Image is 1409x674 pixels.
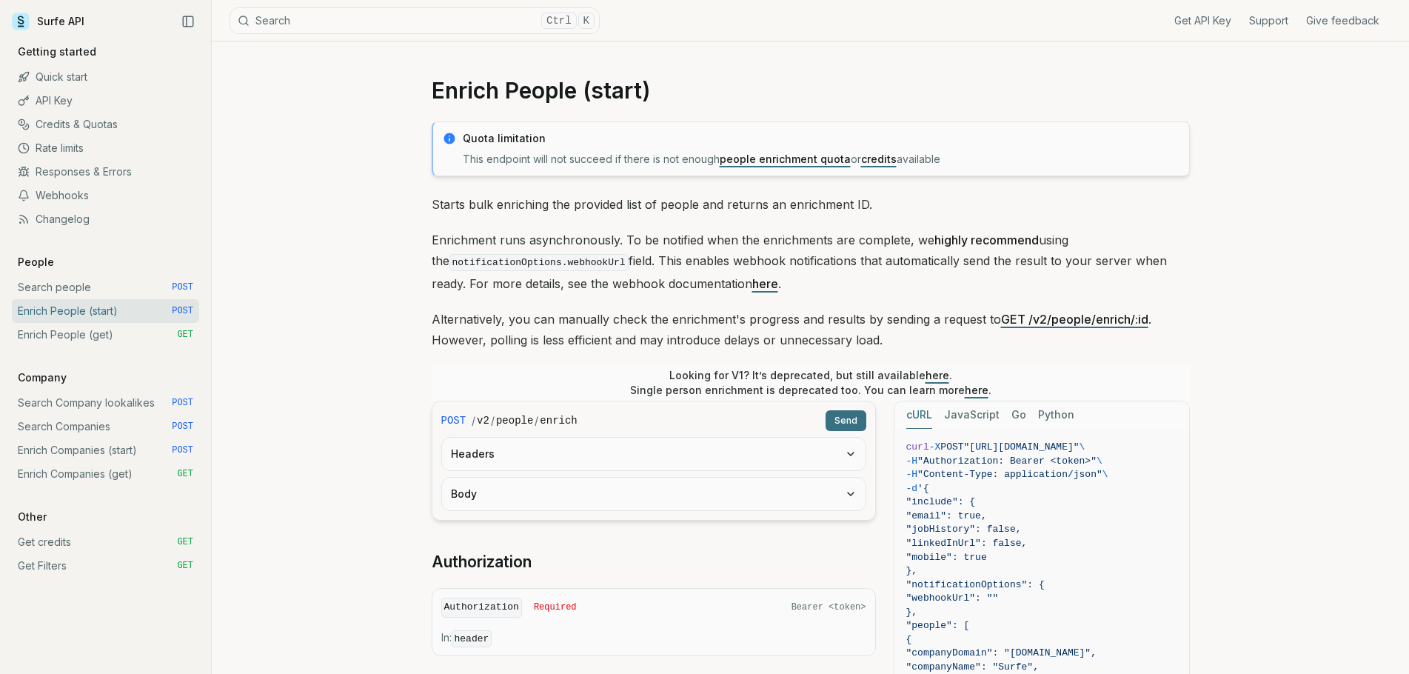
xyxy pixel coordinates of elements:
[172,281,193,293] span: POST
[12,136,199,160] a: Rate limits
[906,510,987,521] span: "email": true,
[906,552,987,563] span: "mobile": true
[12,462,199,486] a: Enrich Companies (get) GET
[906,469,918,480] span: -H
[463,131,1180,146] p: Quota limitation
[906,401,932,429] button: cURL
[177,536,193,548] span: GET
[12,89,199,113] a: API Key
[12,510,53,524] p: Other
[172,444,193,456] span: POST
[432,194,1190,215] p: Starts bulk enriching the provided list of people and returns an enrichment ID.
[12,530,199,554] a: Get credits GET
[540,413,577,428] code: enrich
[477,413,489,428] code: v2
[12,65,199,89] a: Quick start
[12,323,199,347] a: Enrich People (get) GET
[177,560,193,572] span: GET
[906,496,976,507] span: "include": {
[934,233,1039,247] strong: highly recommend
[177,468,193,480] span: GET
[535,413,538,428] span: /
[177,329,193,341] span: GET
[940,441,963,453] span: POST
[1097,456,1102,467] span: \
[12,207,199,231] a: Changelog
[472,413,475,428] span: /
[906,579,1045,590] span: "notificationOptions": {
[929,441,941,453] span: -X
[917,483,929,494] span: '{
[541,13,577,29] kbd: Ctrl
[172,397,193,409] span: POST
[442,478,866,510] button: Body
[906,456,918,467] span: -H
[906,647,1097,658] span: "companyDomain": "[DOMAIN_NAME]",
[906,593,999,604] span: "webhookUrl": ""
[432,77,1190,104] h1: Enrich People (start)
[496,413,533,428] code: people
[906,661,1039,673] span: "companyName": "Surfe",
[906,538,1028,549] span: "linkedInUrl": false,
[432,230,1190,294] p: Enrichment runs asynchronously. To be notified when the enrichments are complete, we using the fi...
[1249,13,1288,28] a: Support
[12,276,199,299] a: Search people POST
[442,438,866,470] button: Headers
[12,184,199,207] a: Webhooks
[630,368,991,398] p: Looking for V1? It’s deprecated, but still available . Single person enrichment is deprecated too...
[1011,401,1026,429] button: Go
[12,299,199,323] a: Enrich People (start) POST
[720,153,851,165] a: people enrichment quota
[12,391,199,415] a: Search Company lookalikes POST
[906,483,918,494] span: -d
[861,153,897,165] a: credits
[906,607,918,618] span: },
[432,552,532,573] a: Authorization
[172,421,193,433] span: POST
[1174,13,1231,28] a: Get API Key
[1080,441,1085,453] span: \
[12,160,199,184] a: Responses & Errors
[172,305,193,317] span: POST
[230,7,600,34] button: SearchCtrlK
[12,10,84,33] a: Surfe API
[826,410,866,431] button: Send
[1001,312,1148,327] a: GET /v2/people/enrich/:id
[964,441,1080,453] span: "[URL][DOMAIN_NAME]"
[906,565,918,576] span: },
[449,254,629,271] code: notificationOptions.webhookUrl
[441,598,522,618] code: Authorization
[791,601,866,613] span: Bearer <token>
[917,469,1102,480] span: "Content-Type: application/json"
[1306,13,1379,28] a: Give feedback
[12,415,199,438] a: Search Companies POST
[491,413,495,428] span: /
[944,401,1000,429] button: JavaScript
[432,309,1190,350] p: Alternatively, you can manually check the enrichment's progress and results by sending a request ...
[463,152,1180,167] p: This endpoint will not succeed if there is not enough or available
[12,255,60,270] p: People
[534,601,577,613] span: Required
[906,441,929,453] span: curl
[12,44,102,59] p: Getting started
[1038,401,1074,429] button: Python
[917,456,1097,467] span: "Authorization: Bearer <token>"
[12,438,199,462] a: Enrich Companies (start) POST
[578,13,595,29] kbd: K
[177,10,199,33] button: Collapse Sidebar
[12,370,73,385] p: Company
[926,369,949,381] a: here
[752,276,778,291] a: here
[441,630,866,647] p: In:
[906,524,1022,535] span: "jobHistory": false,
[1102,469,1108,480] span: \
[452,630,492,647] code: header
[906,634,912,645] span: {
[906,620,970,631] span: "people": [
[441,413,466,428] span: POST
[12,113,199,136] a: Credits & Quotas
[12,554,199,578] a: Get Filters GET
[965,384,988,396] a: here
